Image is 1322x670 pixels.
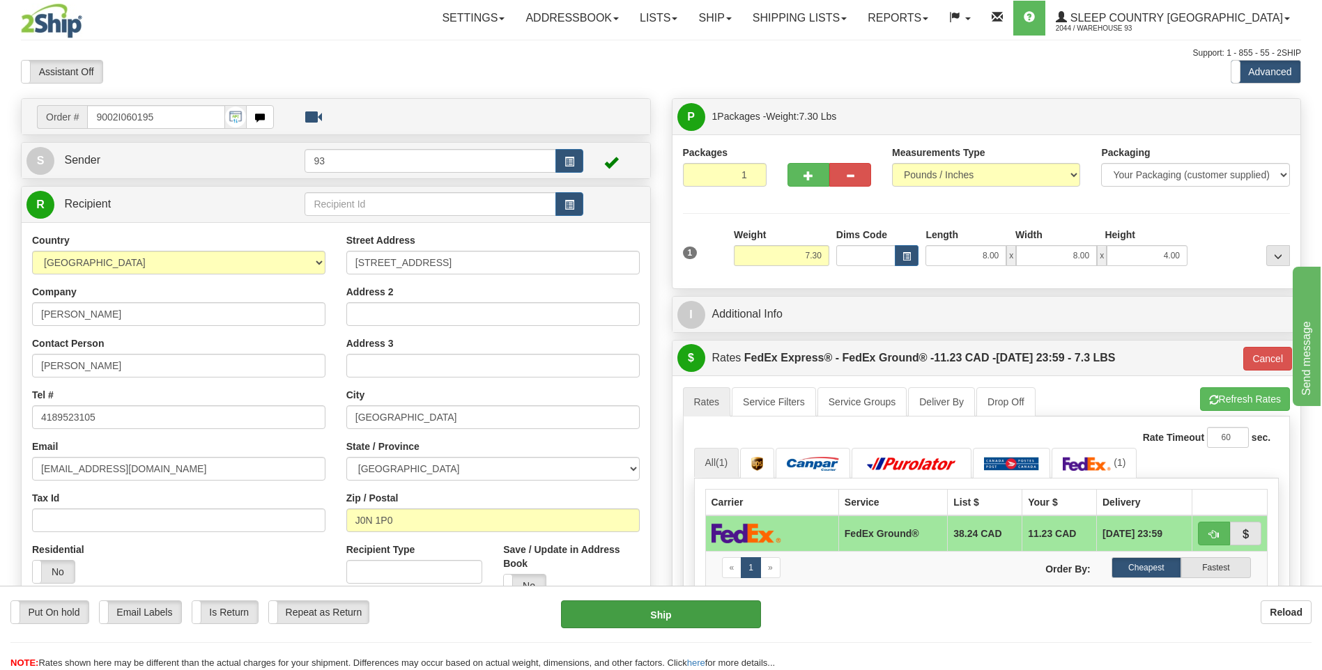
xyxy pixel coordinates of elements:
label: Tel # [32,388,54,402]
span: Sender [64,154,100,166]
div: Support: 1 - 855 - 55 - 2SHIP [21,47,1301,59]
input: Enter a location [346,251,640,274]
th: List $ [948,489,1022,515]
span: $ [677,344,705,372]
button: Ship [561,600,760,628]
th: Service [838,489,947,515]
span: Order # [37,105,87,129]
th: Your $ [1022,489,1097,515]
span: 11.23 CAD - [934,352,996,364]
span: Weight: [766,111,836,122]
label: Address 2 [346,285,394,299]
div: ... [1266,245,1290,266]
a: $Rates FedEx Express® - FedEx Ground® -11.23 CAD -[DATE] 23:59 - 7.3 LBS [677,344,1234,373]
input: Sender Id [305,149,555,173]
label: State / Province [346,439,420,453]
span: 1 [683,247,698,259]
span: x [1097,245,1107,266]
label: Contact Person [32,336,104,350]
a: 1 [741,557,761,578]
a: here [687,657,705,668]
span: « [730,563,735,572]
a: Service Filters [732,387,816,416]
a: Ship [688,1,741,36]
span: x [1006,245,1016,266]
label: Packaging [1101,146,1150,159]
span: Packages - [712,102,837,130]
th: Carrier [705,489,838,515]
span: 1 [712,111,718,122]
label: Rate Timeout [1143,430,1204,444]
a: All [694,448,739,477]
span: » [768,563,773,572]
span: I [677,301,705,329]
a: Deliver By [908,387,975,416]
button: Cancel [1243,347,1292,371]
a: Service Groups [817,387,907,416]
input: Recipient Id [305,192,555,216]
a: Reports [857,1,939,36]
label: Company [32,285,77,299]
span: Recipient [64,198,111,210]
a: R Recipient [26,190,274,219]
span: Lbs [821,111,837,122]
label: Order By: [986,557,1100,576]
label: No [33,561,75,583]
label: Street Address [346,233,415,247]
span: R [26,191,54,219]
label: Is Return [192,601,258,623]
label: Fastest [1181,557,1251,578]
td: FedEx Ground® [838,515,947,552]
label: Email [32,439,58,453]
img: FedEx Express® [1063,457,1112,471]
label: Measurements Type [892,146,985,159]
span: S [26,147,54,175]
span: 7.30 [799,111,818,122]
a: Sleep Country [GEOGRAPHIC_DATA] 2044 / Warehouse 93 [1045,1,1300,36]
iframe: chat widget [1290,264,1321,406]
a: IAdditional Info [677,300,1296,329]
span: [DATE] 23:59 [1102,527,1162,540]
label: No [504,575,546,597]
img: Canada Post [984,457,1039,471]
td: 11.23 CAD [1022,515,1097,552]
img: Purolator [863,457,960,471]
button: Refresh Rates [1200,387,1290,411]
label: Length [925,228,958,242]
span: NOTE: [10,657,38,668]
label: Save / Update in Address Book [503,543,639,570]
label: sec. [1252,430,1270,444]
label: Repeat as Return [269,601,369,623]
span: (1) [716,457,728,468]
th: Delivery [1096,489,1192,515]
a: P 1Packages -Weight:7.30 Lbs [677,102,1296,131]
label: Advanced [1231,61,1300,83]
label: Zip / Postal [346,491,399,505]
img: Canpar [787,457,839,471]
a: Settings [431,1,515,36]
a: Lists [629,1,688,36]
a: Previous [722,557,742,578]
b: Reload [1270,607,1302,618]
label: FedEx Express® - FedEx Ground® - [DATE] 23:59 - 7.3 LBS [744,344,1116,372]
td: 38.24 CAD [948,515,1022,552]
label: Packages [683,146,728,159]
a: S Sender [26,146,305,175]
label: Height [1105,228,1135,242]
img: UPS [751,457,763,471]
button: Reload [1261,600,1312,624]
a: Rates [683,387,731,416]
a: Addressbook [515,1,629,36]
span: 2044 / Warehouse 93 [1056,22,1160,36]
label: Width [1015,228,1043,242]
label: Cheapest [1112,557,1181,578]
img: API [225,107,246,127]
label: Tax Id [32,491,59,505]
a: Next [760,557,781,578]
label: Country [32,233,70,247]
a: Drop Off [976,387,1036,416]
span: Sleep Country [GEOGRAPHIC_DATA] [1067,12,1283,24]
img: logo2044.jpg [21,3,82,38]
label: Residential [32,543,84,556]
div: Send message [10,8,129,25]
